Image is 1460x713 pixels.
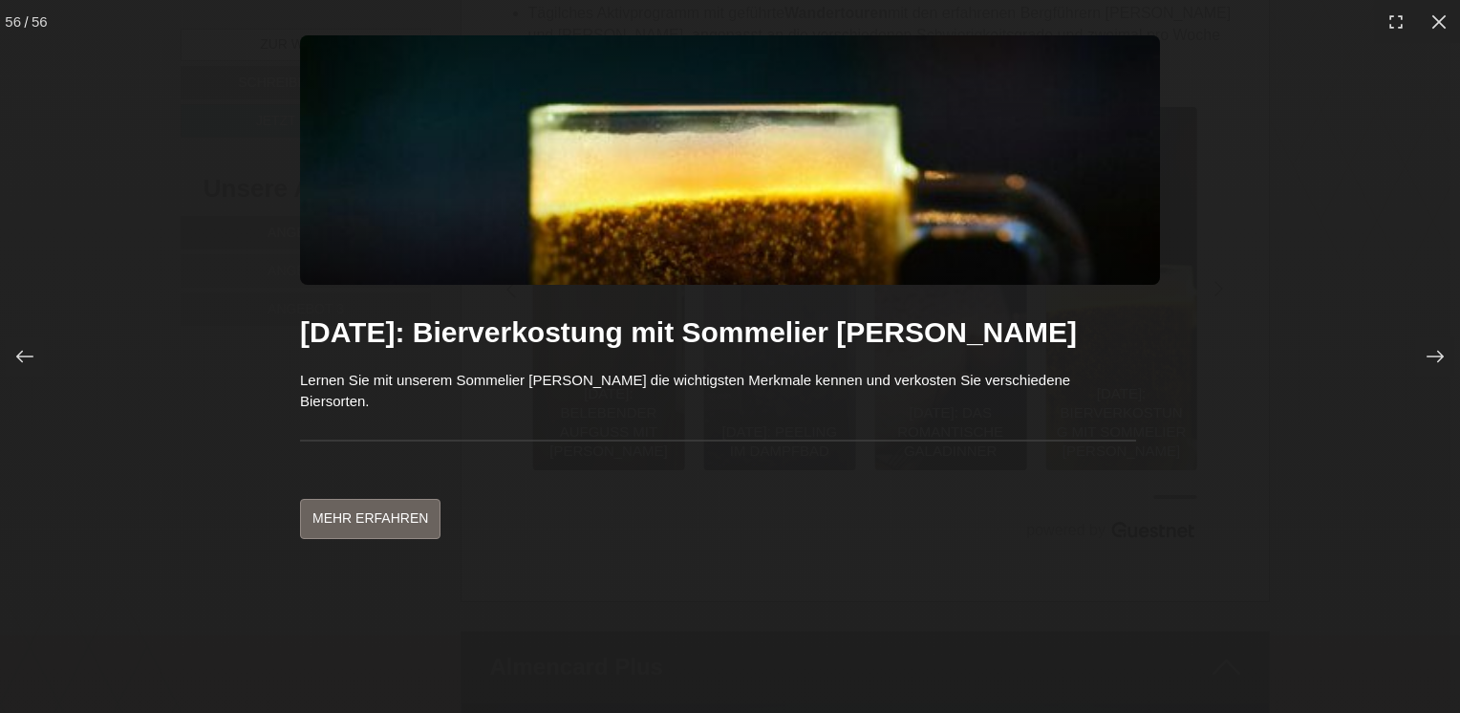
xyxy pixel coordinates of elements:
[32,11,48,32] div: 56
[300,370,1136,411] p: Lernen Sie mit unserem Sommelier [PERSON_NAME] die wichtigsten Merkmale kennen und verkosten Sie ...
[5,11,21,32] span: 56
[1387,309,1460,404] div: Next slide
[300,499,440,539] a: Mehr erfahren
[300,313,1136,351] h2: [DATE]: Bierverkostung mit Sommelier [PERSON_NAME]
[300,35,1160,285] img: 68925f7dc1811pexels-enginakyurt-16723041.jpg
